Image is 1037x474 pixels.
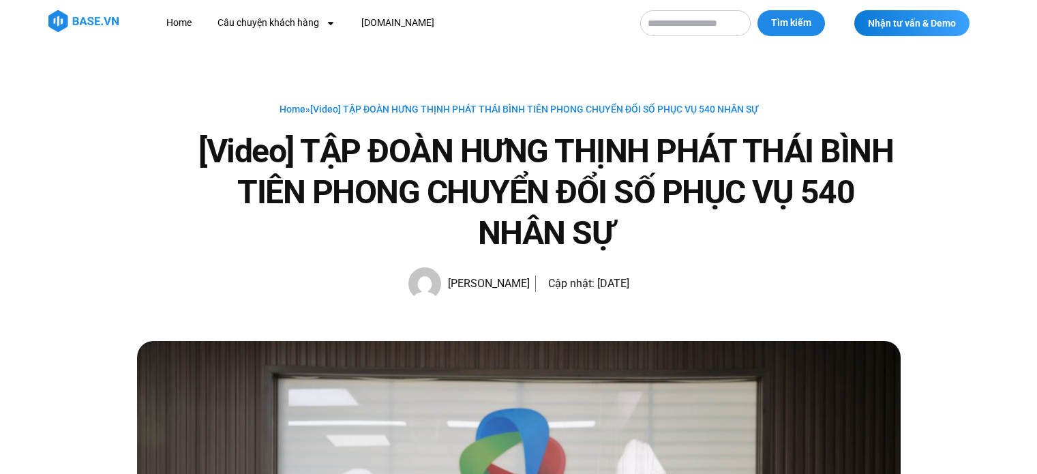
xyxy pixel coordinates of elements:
[310,104,758,115] span: [Video] TẬP ĐOÀN HƯNG THỊNH PHÁT THÁI BÌNH TIÊN PHONG CHUYỂN ĐỔI SỐ PHỤC VỤ 540 NHÂN SỰ
[771,16,811,30] span: Tìm kiếm
[280,104,305,115] a: Home
[548,277,595,290] span: Cập nhật:
[280,104,758,115] span: »
[156,10,202,35] a: Home
[408,267,441,300] img: Picture of Hạnh Hoàng
[757,10,825,36] button: Tìm kiếm
[351,10,445,35] a: [DOMAIN_NAME]
[408,267,530,300] a: Picture of Hạnh Hoàng [PERSON_NAME]
[441,274,530,293] span: [PERSON_NAME]
[207,10,346,35] a: Câu chuyện khách hàng
[854,10,970,36] a: Nhận tư vấn & Demo
[868,18,956,28] span: Nhận tư vấn & Demo
[192,131,901,254] h1: [Video] TẬP ĐOÀN HƯNG THỊNH PHÁT THÁI BÌNH TIÊN PHONG CHUYỂN ĐỔI SỐ PHỤC VỤ 540 NHÂN SỰ
[597,277,629,290] time: [DATE]
[156,10,627,35] nav: Menu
